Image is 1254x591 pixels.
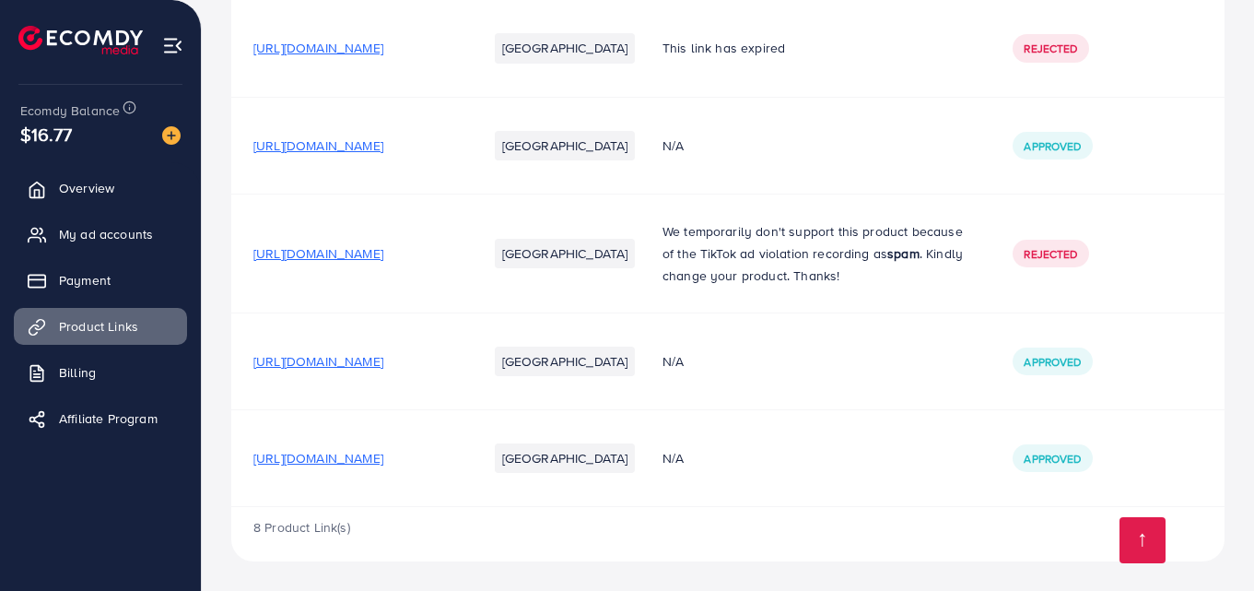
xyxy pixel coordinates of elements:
a: Overview [14,170,187,207]
a: Affiliate Program [14,400,187,437]
span: Approved [1024,354,1081,370]
img: logo [18,26,143,54]
span: Affiliate Program [59,409,158,428]
a: Product Links [14,308,187,345]
span: [URL][DOMAIN_NAME] [253,39,383,57]
span: N/A [662,449,684,467]
span: $16.77 [20,121,72,148]
span: Product Links [59,317,138,336]
li: [GEOGRAPHIC_DATA] [495,347,636,376]
img: image [162,126,181,145]
img: menu [162,35,183,56]
p: We temporarily don't support this product because of the TikTok ad violation recording as . Kindl... [662,220,968,287]
span: [URL][DOMAIN_NAME] [253,352,383,371]
iframe: Chat [1176,508,1240,577]
li: [GEOGRAPHIC_DATA] [495,239,636,268]
span: My ad accounts [59,225,153,243]
span: Approved [1024,138,1081,154]
li: [GEOGRAPHIC_DATA] [495,443,636,473]
a: Payment [14,262,187,299]
li: [GEOGRAPHIC_DATA] [495,131,636,160]
span: N/A [662,136,684,155]
li: [GEOGRAPHIC_DATA] [495,33,636,63]
span: Payment [59,271,111,290]
span: [URL][DOMAIN_NAME] [253,136,383,155]
span: Overview [59,179,114,197]
span: N/A [662,352,684,371]
span: Rejected [1024,41,1077,56]
strong: spam [887,244,920,263]
span: Rejected [1024,246,1077,262]
a: Billing [14,354,187,391]
span: 8 Product Link(s) [253,518,350,537]
span: Approved [1024,451,1081,467]
p: This link has expired [662,37,968,59]
span: Ecomdy Balance [20,101,120,120]
span: [URL][DOMAIN_NAME] [253,244,383,263]
a: My ad accounts [14,216,187,253]
span: Billing [59,363,96,382]
span: [URL][DOMAIN_NAME] [253,449,383,467]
